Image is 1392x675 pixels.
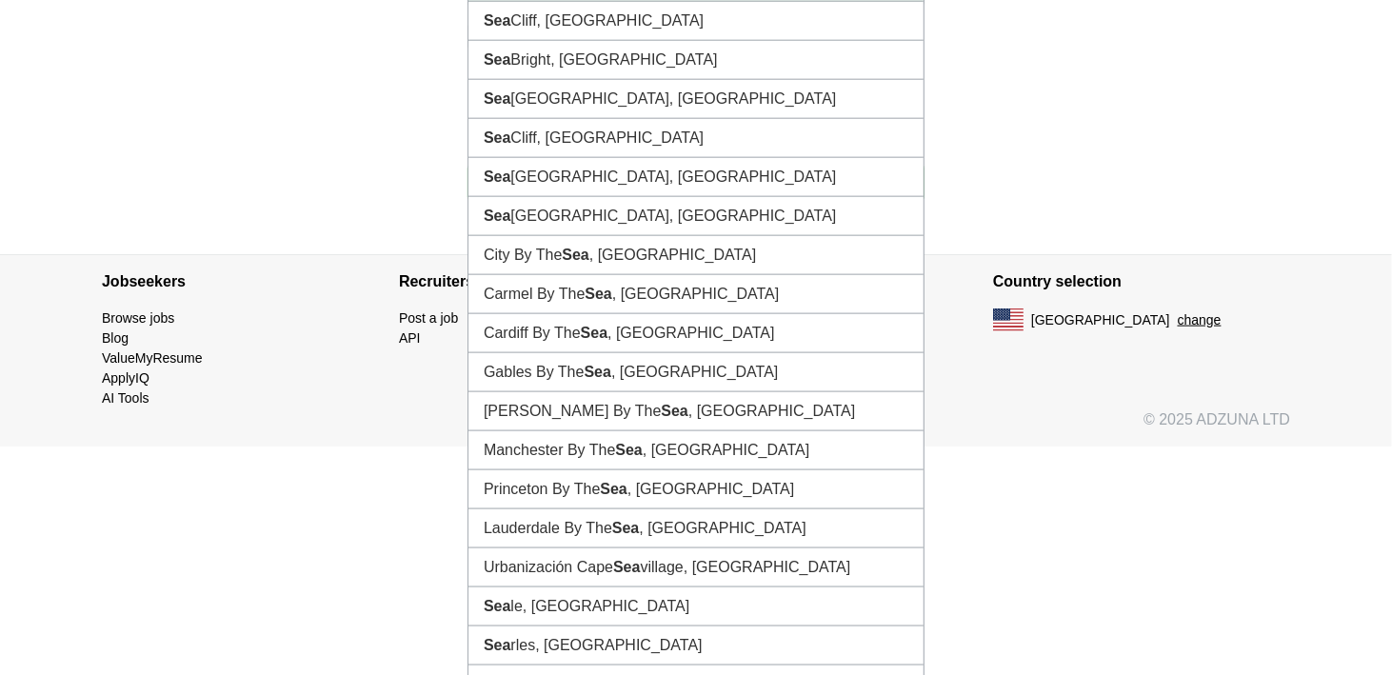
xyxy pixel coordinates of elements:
li: [GEOGRAPHIC_DATA], [GEOGRAPHIC_DATA] [468,197,924,236]
li: Urbanización Cape village, [GEOGRAPHIC_DATA] [468,548,924,587]
li: Cliff, [GEOGRAPHIC_DATA] [468,119,924,158]
img: US flag [993,308,1024,331]
li: rles, [GEOGRAPHIC_DATA] [468,626,924,665]
li: Bright, [GEOGRAPHIC_DATA] [468,41,924,80]
li: [GEOGRAPHIC_DATA], [GEOGRAPHIC_DATA] [468,158,924,197]
li: Cardiff By The , [GEOGRAPHIC_DATA] [468,314,924,353]
li: le, [GEOGRAPHIC_DATA] [468,587,924,626]
li: Gables By The , [GEOGRAPHIC_DATA] [468,353,924,392]
strong: Sea [585,286,611,302]
a: Browse jobs [102,310,174,326]
strong: Sea [484,637,510,653]
strong: Sea [484,598,510,614]
li: [GEOGRAPHIC_DATA], [GEOGRAPHIC_DATA] [468,80,924,119]
strong: Sea [484,208,510,224]
strong: Sea [484,51,510,68]
strong: Sea [484,90,510,107]
span: [GEOGRAPHIC_DATA] [1031,310,1170,330]
a: Post a job [399,310,458,326]
strong: Sea [484,12,510,29]
a: AI Tools [102,390,149,406]
a: API [399,330,421,346]
strong: Sea [612,520,639,536]
strong: Sea [484,129,510,146]
a: ValueMyResume [102,350,203,366]
button: change [1178,310,1222,330]
strong: Sea [562,247,588,263]
li: [PERSON_NAME] By The , [GEOGRAPHIC_DATA] [468,392,924,431]
a: ApplyIQ [102,370,149,386]
li: Manchester By The , [GEOGRAPHIC_DATA] [468,431,924,470]
a: Blog [102,330,129,346]
li: Carmel By The , [GEOGRAPHIC_DATA] [468,275,924,314]
strong: Sea [600,481,626,497]
li: Princeton By The , [GEOGRAPHIC_DATA] [468,470,924,509]
strong: Sea [613,559,640,575]
div: © 2025 ADZUNA LTD [87,408,1305,447]
li: Lauderdale By The , [GEOGRAPHIC_DATA] [468,509,924,548]
strong: Sea [661,403,687,419]
li: City By The , [GEOGRAPHIC_DATA] [468,236,924,275]
strong: Sea [585,364,611,380]
strong: Sea [581,325,607,341]
h4: Country selection [993,255,1290,308]
li: Cliff, [GEOGRAPHIC_DATA] [468,2,924,41]
strong: Sea [484,169,510,185]
strong: Sea [615,442,642,458]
